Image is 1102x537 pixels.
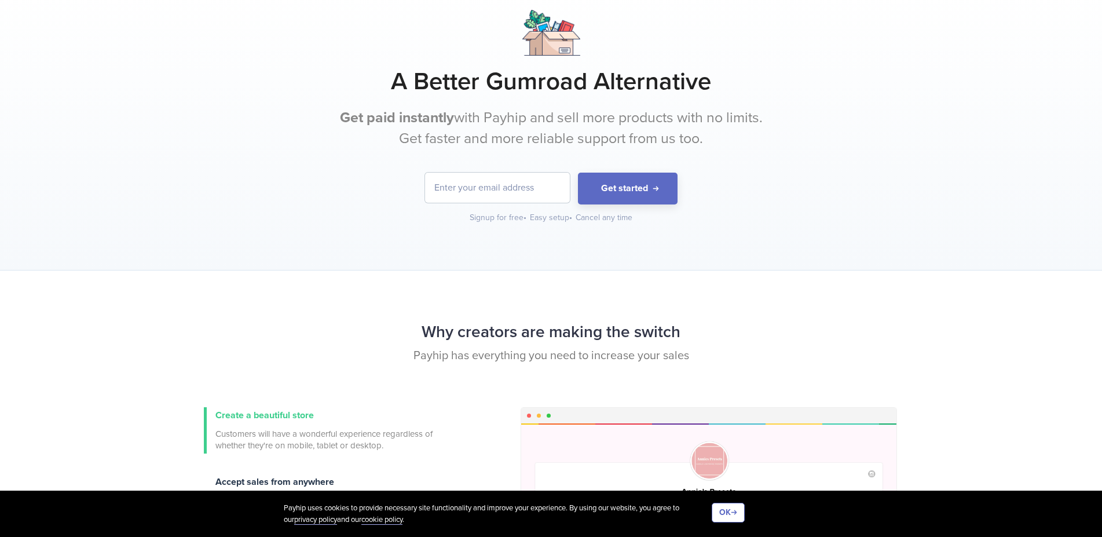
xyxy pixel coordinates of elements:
[340,109,454,126] b: Get paid instantly
[470,212,528,224] div: Signup for free
[569,213,572,222] span: •
[204,474,435,520] a: Accept sales from anywhere Customers can buy from your website or use Payhip as your own website....
[361,515,402,525] a: cookie policy
[215,410,314,421] span: Create a beautiful store
[204,317,899,348] h2: Why creators are making the switch
[334,108,768,149] p: with Payhip and sell more products with no limits. Get faster and more reliable support from us too.
[204,67,899,96] h1: A Better Gumroad Alternative
[215,476,334,488] span: Accept sales from anywhere
[530,212,573,224] div: Easy setup
[294,515,337,525] a: privacy policy
[204,348,899,364] p: Payhip has everything you need to increase your sales
[576,212,632,224] div: Cancel any time
[522,10,580,56] img: box.png
[284,503,712,525] div: Payhip uses cookies to provide necessary site functionality and improve your experience. By using...
[523,213,526,222] span: •
[578,173,678,204] button: Get started
[712,503,745,523] button: OK
[204,407,435,454] a: Create a beautiful store Customers will have a wonderful experience regardless of whether they're...
[425,173,570,203] input: Enter your email address
[215,428,435,451] span: Customers will have a wonderful experience regardless of whether they're on mobile, tablet or des...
